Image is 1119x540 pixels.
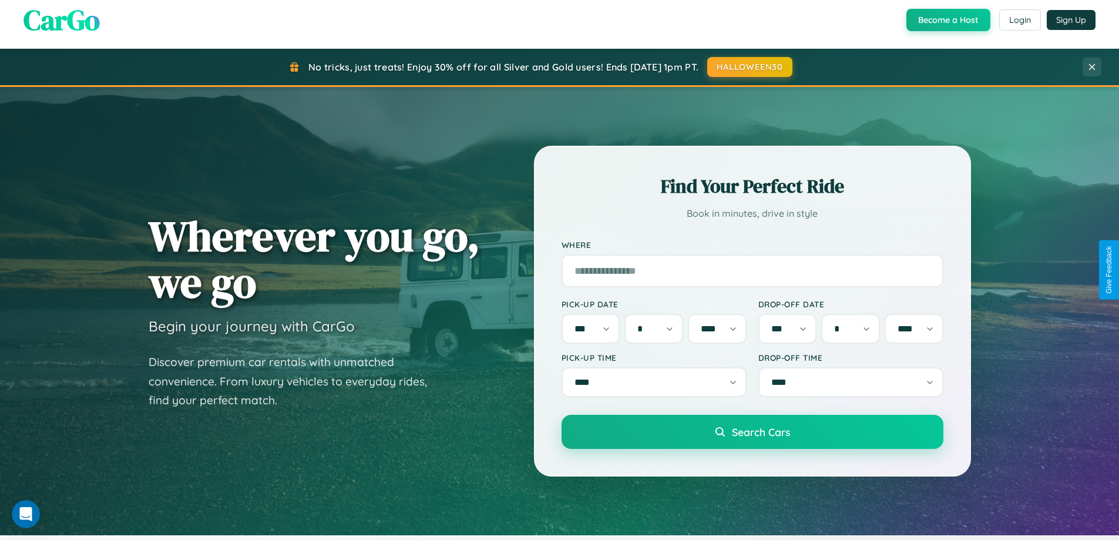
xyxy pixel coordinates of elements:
label: Pick-up Time [562,353,747,363]
label: Where [562,240,943,250]
button: HALLOWEEN30 [707,57,792,77]
span: No tricks, just treats! Enjoy 30% off for all Silver and Gold users! Ends [DATE] 1pm PT. [308,61,698,73]
h3: Begin your journey with CarGo [149,317,355,335]
button: Login [999,9,1041,31]
div: Give Feedback [1105,246,1113,294]
button: Sign Up [1047,10,1096,30]
p: Book in minutes, drive in style [562,205,943,222]
button: Search Cars [562,415,943,449]
label: Drop-off Time [758,353,943,363]
iframe: Intercom live chat [12,500,40,528]
span: Search Cars [732,425,790,438]
h1: Wherever you go, we go [149,213,480,306]
p: Discover premium car rentals with unmatched convenience. From luxury vehicles to everyday rides, ... [149,353,442,410]
button: Become a Host [906,9,990,31]
label: Drop-off Date [758,299,943,309]
h2: Find Your Perfect Ride [562,173,943,199]
label: Pick-up Date [562,299,747,309]
span: CarGo [23,1,100,39]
